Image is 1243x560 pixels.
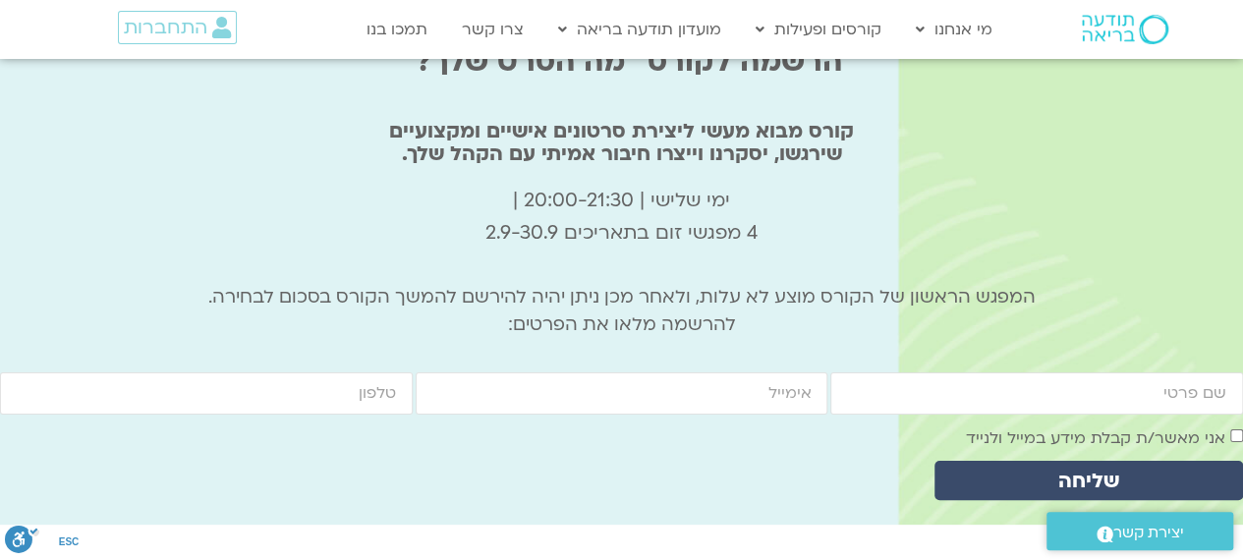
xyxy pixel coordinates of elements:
a: מי אנחנו [906,11,1002,48]
a: יצירת קשר [1046,512,1233,550]
span: יצירת קשר [1113,520,1184,546]
input: שם פרטי [830,372,1243,415]
label: אני מאשר/ת קבלת מידע במייל ולנייד [966,427,1225,449]
a: קורסים ופעילות [746,11,891,48]
input: אימייל [416,372,828,415]
span: התחברות [124,17,207,38]
a: תמכו בנו [357,11,437,48]
a: צרו קשר [452,11,534,48]
span: שליחה [1058,470,1119,492]
img: תודעה בריאה [1082,15,1168,44]
a: התחברות [118,11,237,44]
button: שליחה [934,461,1243,500]
a: מועדון תודעה בריאה [548,11,731,48]
b: הרשמה לקורס "מה הסרט שלך?" [402,41,842,82]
